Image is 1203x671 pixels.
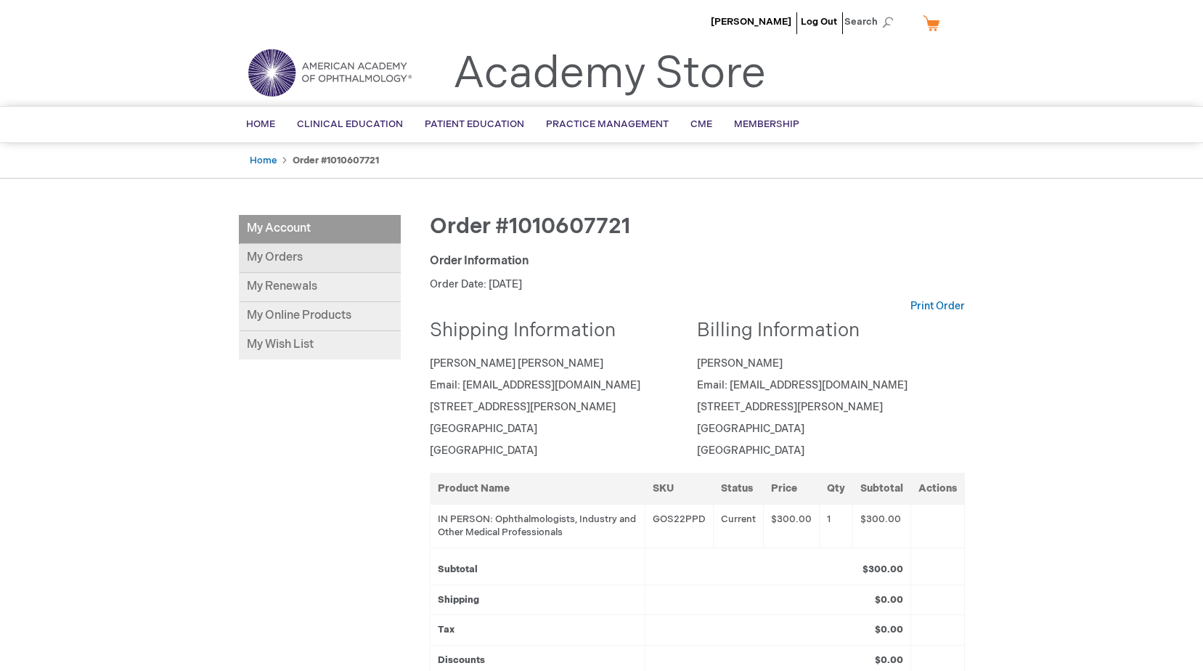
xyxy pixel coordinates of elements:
strong: $0.00 [875,624,903,635]
th: Price [763,473,819,504]
span: [PERSON_NAME] [PERSON_NAME] [430,357,603,370]
span: [STREET_ADDRESS][PERSON_NAME] [697,401,883,413]
strong: Discounts [438,654,485,666]
td: $300.00 [852,504,910,548]
span: Practice Management [546,118,669,130]
span: Membership [734,118,799,130]
a: My Orders [239,244,401,273]
th: Product Name [430,473,645,504]
strong: Shipping [438,594,479,606]
td: $300.00 [763,504,819,548]
a: [PERSON_NAME] [711,16,791,28]
h2: Billing Information [697,321,954,342]
span: Email: [EMAIL_ADDRESS][DOMAIN_NAME] [430,379,640,391]
span: [GEOGRAPHIC_DATA] [430,444,537,457]
span: Search [844,7,900,36]
strong: Order #1010607721 [293,155,379,166]
td: 1 [819,504,852,548]
td: Current [713,504,763,548]
th: Actions [910,473,964,504]
strong: $0.00 [875,654,903,666]
th: Status [713,473,763,504]
span: CME [690,118,712,130]
h2: Shipping Information [430,321,687,342]
th: Qty [819,473,852,504]
strong: $0.00 [875,594,903,606]
span: Email: [EMAIL_ADDRESS][DOMAIN_NAME] [697,379,908,391]
span: [STREET_ADDRESS][PERSON_NAME] [430,401,616,413]
span: Patient Education [425,118,524,130]
a: Academy Store [453,48,766,100]
strong: Subtotal [438,564,478,575]
span: Home [246,118,275,130]
td: IN PERSON: Ophthalmologists, Industry and Other Medical Professionals [430,504,645,548]
th: SKU [645,473,713,504]
strong: Tax [438,624,454,635]
a: My Renewals [239,273,401,302]
span: [GEOGRAPHIC_DATA] [697,423,804,435]
span: [GEOGRAPHIC_DATA] [430,423,537,435]
th: Subtotal [852,473,910,504]
div: Order Information [430,253,965,270]
a: My Wish List [239,331,401,359]
td: GOS22PPD [645,504,713,548]
a: My Online Products [239,302,401,331]
span: Order #1010607721 [430,213,630,240]
span: [PERSON_NAME] [697,357,783,370]
p: Order Date: [DATE] [430,277,965,292]
span: Clinical Education [297,118,403,130]
a: Home [250,155,277,166]
strong: $300.00 [863,564,903,575]
a: Log Out [801,16,837,28]
span: [GEOGRAPHIC_DATA] [697,444,804,457]
a: Print Order [910,299,965,314]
